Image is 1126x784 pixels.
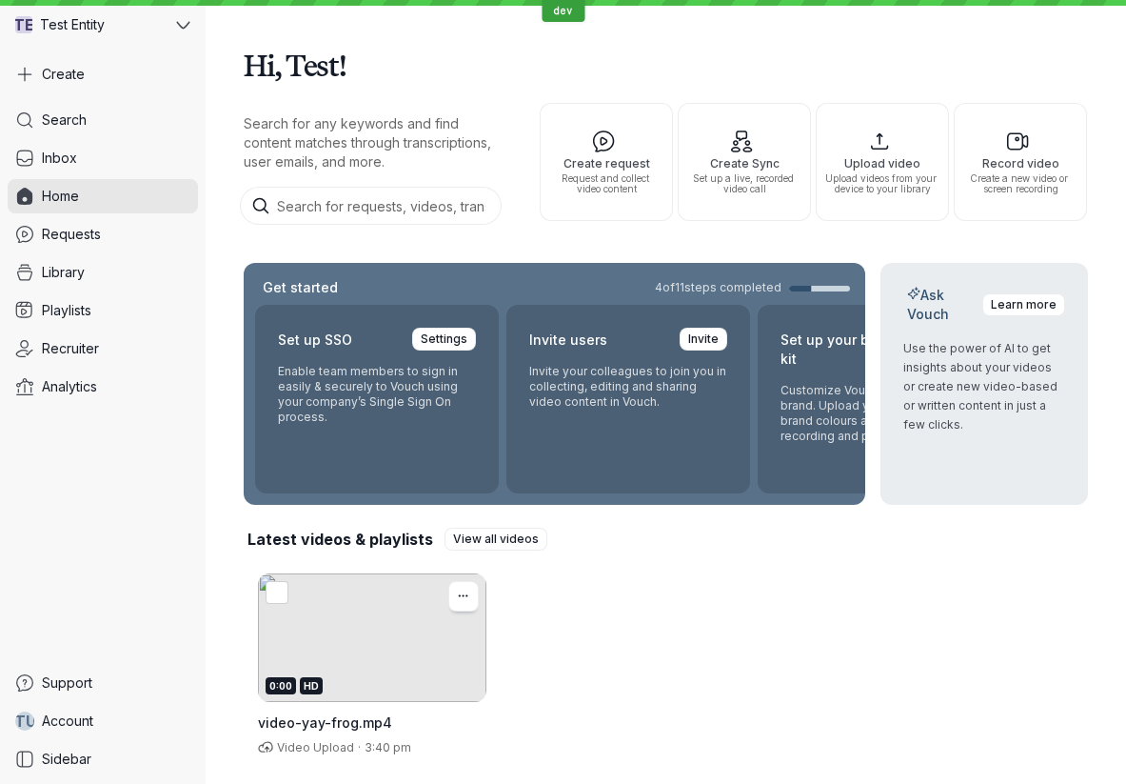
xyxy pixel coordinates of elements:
[780,328,903,372] h2: Set up your brand kit
[548,173,664,194] span: Request and collect video content
[8,8,172,42] div: Test Entity
[42,65,85,84] span: Create
[678,103,811,221] button: Create SyncSet up a live, recorded video call
[273,740,354,754] span: Video Upload
[688,330,719,349] span: Invite
[529,328,607,352] h2: Invite users
[25,15,34,34] span: E
[816,103,949,221] button: Upload videoUpload videos from your device to your library
[548,157,664,170] span: Create request
[529,364,727,410] p: Invite your colleagues to join you in collecting, editing and sharing video content in Vouch.
[247,529,433,550] h2: Latest videos & playlists
[680,328,727,351] a: Invite
[8,293,198,328] a: Playlists
[278,364,476,425] p: Enable team members to sign in easily & securely to Vouch using your company’s Single Sign On pro...
[8,704,198,738] a: TUAccount
[824,157,940,170] span: Upload video
[244,38,1088,91] h1: Hi, Test!
[42,111,87,130] span: Search
[40,15,105,34] span: Test Entity
[421,330,467,349] span: Settings
[8,8,198,42] button: TETest Entity
[8,332,198,366] a: Recruiter
[8,57,198,91] button: Create
[8,666,198,700] a: Support
[8,103,198,137] a: Search
[824,173,940,194] span: Upload videos from your device to your library
[903,286,971,324] h2: Ask Vouch
[14,712,26,731] span: T
[278,328,352,352] h2: Set up SSO
[42,149,77,168] span: Inbox
[42,750,91,769] span: Sidebar
[8,255,198,290] a: Library
[982,293,1065,316] a: Learn more
[42,712,93,731] span: Account
[412,328,476,351] a: Settings
[8,370,198,404] a: Analytics
[991,295,1057,314] span: Learn more
[42,377,97,396] span: Analytics
[42,673,92,693] span: Support
[903,339,1065,434] p: Use the power of AI to get insights about your videos or create new video-based or written conten...
[266,677,296,694] div: 0:00
[258,714,392,731] span: video-yay-frog.mp4
[42,301,91,320] span: Playlists
[453,530,539,549] span: View all videos
[42,187,79,206] span: Home
[780,383,978,444] p: Customize Vouch to reflect your brand. Upload your logo, adjust brand colours and configure the r...
[8,217,198,251] a: Requests
[13,15,25,34] span: T
[240,187,502,225] input: Search for requests, videos, transcripts, and more...
[686,173,802,194] span: Set up a live, recorded video call
[26,712,36,731] span: U
[686,157,802,170] span: Create Sync
[259,278,342,297] h2: Get started
[42,339,99,358] span: Recruiter
[354,740,365,755] span: ·
[962,173,1078,194] span: Create a new video or screen recording
[444,528,547,551] a: View all videos
[300,677,323,694] div: HD
[8,141,198,175] a: Inbox
[42,225,101,244] span: Requests
[8,742,198,776] a: Sidebar
[954,103,1087,221] button: Record videoCreate a new video or screen recording
[365,740,411,754] span: 3:40 pm
[655,280,781,295] span: 4 of 11 steps completed
[8,179,198,213] a: Home
[244,114,505,171] p: Search for any keywords and find content matches through transcriptions, user emails, and more.
[42,263,85,282] span: Library
[655,280,850,295] a: 4of11steps completed
[540,103,673,221] button: Create requestRequest and collect video content
[962,157,1078,170] span: Record video
[448,581,479,612] button: More actions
